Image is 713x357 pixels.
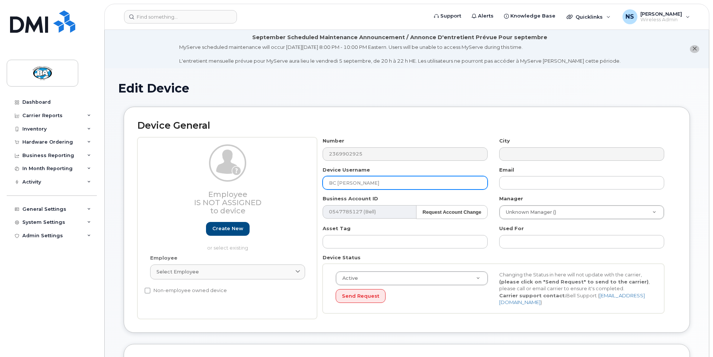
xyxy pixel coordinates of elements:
label: City [499,137,510,144]
a: [EMAIL_ADDRESS][DOMAIN_NAME] [499,292,645,306]
div: Changing the Status in here will not update with the carrier, , please call or email carrier to e... [494,271,657,306]
span: Is not assigned [194,198,262,207]
label: Asset Tag [323,225,351,232]
a: Select employee [150,264,305,279]
span: to device [210,206,245,215]
a: Active [336,272,488,285]
div: September Scheduled Maintenance Announcement / Annonce D'entretient Prévue Pour septembre [252,34,547,41]
input: Non-employee owned device [145,288,150,294]
label: Device Status [323,254,361,261]
h2: Device General [137,120,676,131]
label: Device Username [323,166,370,173]
label: Non-employee owned device [145,286,227,295]
button: Request Account Change [416,205,488,219]
label: Number [323,137,344,144]
p: or select existing [150,244,305,251]
strong: Carrier support contact: [499,292,566,298]
span: Unknown Manager () [501,209,556,216]
label: Email [499,166,514,173]
a: Create new [206,222,250,236]
span: Select employee [156,268,199,275]
div: MyServe scheduled maintenance will occur [DATE][DATE] 8:00 PM - 10:00 PM Eastern. Users will be u... [179,44,621,65]
h1: Edit Device [118,82,695,95]
span: Active [338,275,358,282]
label: Business Account ID [323,195,378,202]
label: Used For [499,225,524,232]
label: Manager [499,195,523,202]
button: Send Request [336,289,386,303]
label: Employee [150,254,177,262]
a: Unknown Manager () [500,206,664,219]
h3: Employee [150,190,305,215]
strong: Request Account Change [422,209,481,215]
strong: (please click on "Send Request" to send to the carrier) [499,279,649,285]
button: close notification [690,45,699,53]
